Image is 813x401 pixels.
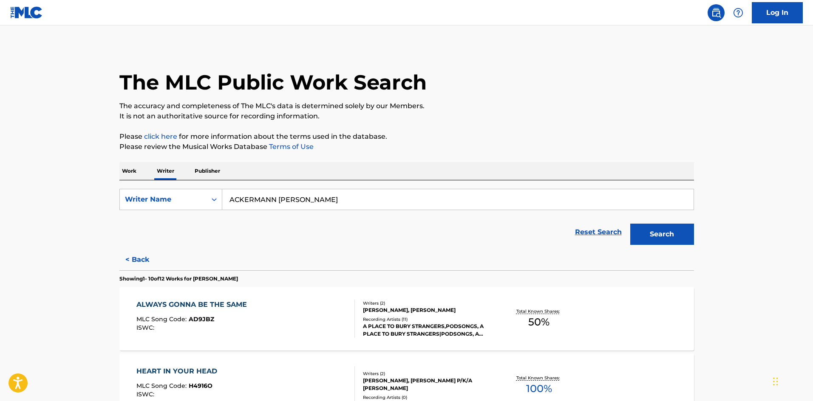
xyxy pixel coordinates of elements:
[363,394,491,401] div: Recording Artists ( 0 )
[119,101,694,111] p: The accuracy and completeness of The MLC's data is determined solely by our Members.
[119,162,139,180] p: Work
[363,316,491,322] div: Recording Artists ( 11 )
[119,189,694,249] form: Search Form
[119,111,694,121] p: It is not an authoritative source for recording information.
[630,224,694,245] button: Search
[708,4,725,21] a: Public Search
[192,162,223,180] p: Publisher
[711,8,721,18] img: search
[363,300,491,306] div: Writers ( 2 )
[125,194,201,205] div: Writer Name
[119,287,694,351] a: ALWAYS GONNA BE THE SAMEMLC Song Code:AD9JBZISWC:Writers (2)[PERSON_NAME], [PERSON_NAME]Recording...
[189,315,214,323] span: AD9JBZ
[136,382,189,390] span: MLC Song Code :
[363,306,491,314] div: [PERSON_NAME], [PERSON_NAME]
[144,132,177,140] a: click here
[119,275,238,283] p: Showing 1 - 10 of 12 Works for [PERSON_NAME]
[733,8,743,18] img: help
[773,369,778,394] div: Drag
[119,132,694,142] p: Please for more information about the terms used in the database.
[730,4,747,21] div: Help
[10,6,43,19] img: MLC Logo
[119,70,427,95] h1: The MLC Public Work Search
[136,324,156,331] span: ISWC :
[119,249,170,270] button: < Back
[516,375,562,381] p: Total Known Shares:
[267,143,314,151] a: Terms of Use
[136,366,221,376] div: HEART IN YOUR HEAD
[752,2,803,23] a: Log In
[136,300,251,310] div: ALWAYS GONNA BE THE SAME
[571,223,626,241] a: Reset Search
[528,314,550,330] span: 50 %
[154,162,177,180] p: Writer
[363,370,491,377] div: Writers ( 2 )
[136,390,156,398] span: ISWC :
[363,322,491,338] div: A PLACE TO BURY STRANGERS,PODSONGS, A PLACE TO BURY STRANGERS|PODSONGS, A PLACE TO BURY STRANGERS...
[136,315,189,323] span: MLC Song Code :
[119,142,694,152] p: Please review the Musical Works Database
[516,308,562,314] p: Total Known Shares:
[363,377,491,392] div: [PERSON_NAME], [PERSON_NAME] P/K/A [PERSON_NAME]
[771,360,813,401] iframe: Chat Widget
[189,382,212,390] span: H4916O
[526,381,552,396] span: 100 %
